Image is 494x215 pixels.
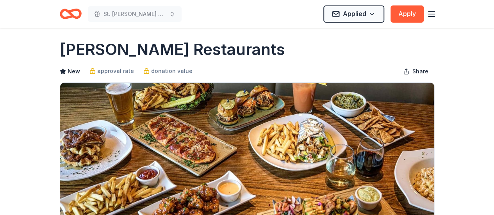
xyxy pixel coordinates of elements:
[60,5,82,23] a: Home
[88,6,182,22] button: St. [PERSON_NAME] Athletic Association - Annual Bull Roast
[151,66,193,76] span: donation value
[412,67,428,76] span: Share
[89,66,134,76] a: approval rate
[143,66,193,76] a: donation value
[103,9,166,19] span: St. [PERSON_NAME] Athletic Association - Annual Bull Roast
[343,9,366,19] span: Applied
[397,64,435,79] button: Share
[68,67,80,76] span: New
[97,66,134,76] span: approval rate
[323,5,384,23] button: Applied
[60,39,285,60] h1: [PERSON_NAME] Restaurants
[391,5,424,23] button: Apply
